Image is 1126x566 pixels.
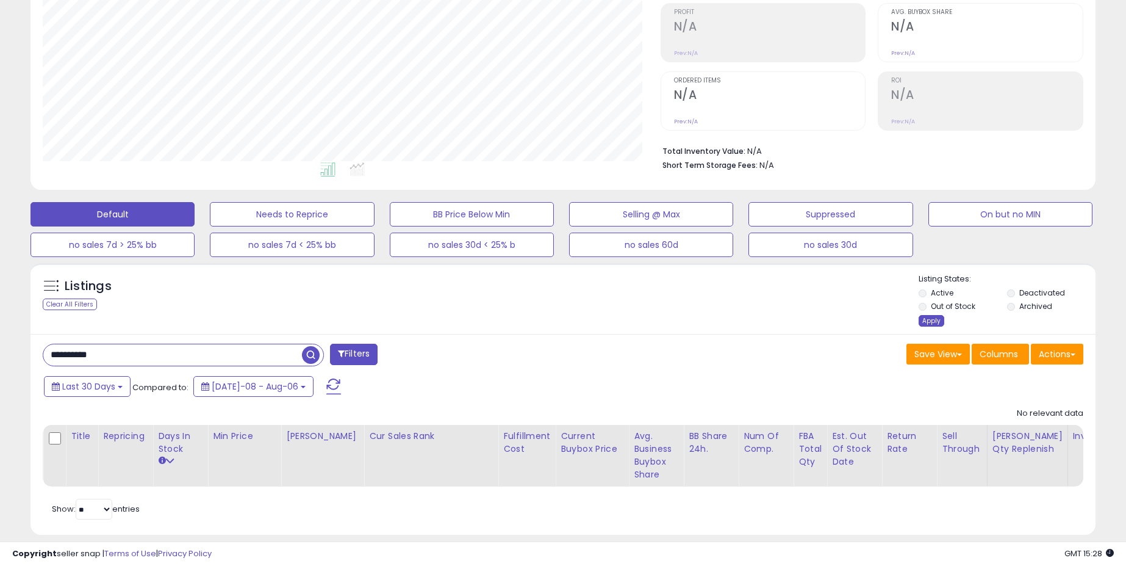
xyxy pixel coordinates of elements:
[390,233,554,257] button: no sales 30d < 25% b
[1064,548,1114,559] span: 2025-09-6 15:28 GMT
[330,344,378,365] button: Filters
[30,202,195,227] button: Default
[52,503,140,515] span: Show: entries
[1019,288,1065,298] label: Deactivated
[992,430,1063,455] div: [PERSON_NAME] Qty Replenish
[12,548,212,560] div: seller snap | |
[987,425,1067,487] th: Please note that this number is a calculation based on your required days of coverage and your ve...
[798,430,822,468] div: FBA Total Qty
[891,9,1083,16] span: Avg. Buybox Share
[569,233,733,257] button: no sales 60d
[674,9,866,16] span: Profit
[1019,301,1052,311] label: Archived
[887,430,931,455] div: Return Rate
[369,430,493,443] div: Cur Sales Rank
[906,344,970,365] button: Save View
[674,88,866,104] h2: N/A
[213,430,276,443] div: Min Price
[104,548,156,559] a: Terms of Use
[748,233,913,257] button: no sales 30d
[891,78,1083,84] span: ROI
[43,299,97,310] div: Clear All Filters
[980,348,1018,360] span: Columns
[569,202,733,227] button: Selling @ Max
[390,202,554,227] button: BB Price Below Min
[832,430,877,468] div: Est. Out Of Stock Date
[674,49,698,57] small: Prev: N/A
[919,274,1096,285] p: Listing States:
[674,118,698,125] small: Prev: N/A
[1031,344,1083,365] button: Actions
[71,430,93,443] div: Title
[1017,408,1083,419] div: No relevant data
[62,380,115,393] span: Last 30 Days
[210,202,374,227] button: Needs to Reprice
[748,202,913,227] button: Suppressed
[919,315,944,327] div: Apply
[891,49,915,57] small: Prev: N/A
[193,376,314,397] button: [DATE]-08 - Aug-06
[931,288,953,298] label: Active
[212,380,298,393] span: [DATE]-08 - Aug-06
[44,376,131,397] button: Last 30 Days
[503,430,550,455] div: Fulfillment Cost
[132,382,188,393] span: Compared to:
[891,20,1083,36] h2: N/A
[158,430,203,455] div: Days In Stock
[634,430,678,481] div: Avg. Business Buybox Share
[759,159,774,171] span: N/A
[972,344,1029,365] button: Columns
[662,143,1074,158] li: N/A
[931,301,975,311] label: Out of Stock
[210,233,374,257] button: no sales 7d < 25% bb
[158,455,165,466] small: Days In Stock.
[674,78,866,84] span: Ordered Items
[891,88,1083,104] h2: N/A
[286,430,359,443] div: [PERSON_NAME]
[891,118,915,125] small: Prev: N/A
[65,278,112,295] h5: Listings
[928,202,1092,227] button: On but no MIN
[103,430,148,443] div: Repricing
[689,430,733,455] div: BB Share 24h.
[158,548,212,559] a: Privacy Policy
[30,233,195,257] button: no sales 7d > 25% bb
[561,430,623,455] div: Current Buybox Price
[744,430,788,455] div: Num of Comp.
[662,146,745,156] b: Total Inventory Value:
[674,20,866,36] h2: N/A
[942,430,982,455] div: Sell Through
[662,160,758,170] b: Short Term Storage Fees:
[12,548,57,559] strong: Copyright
